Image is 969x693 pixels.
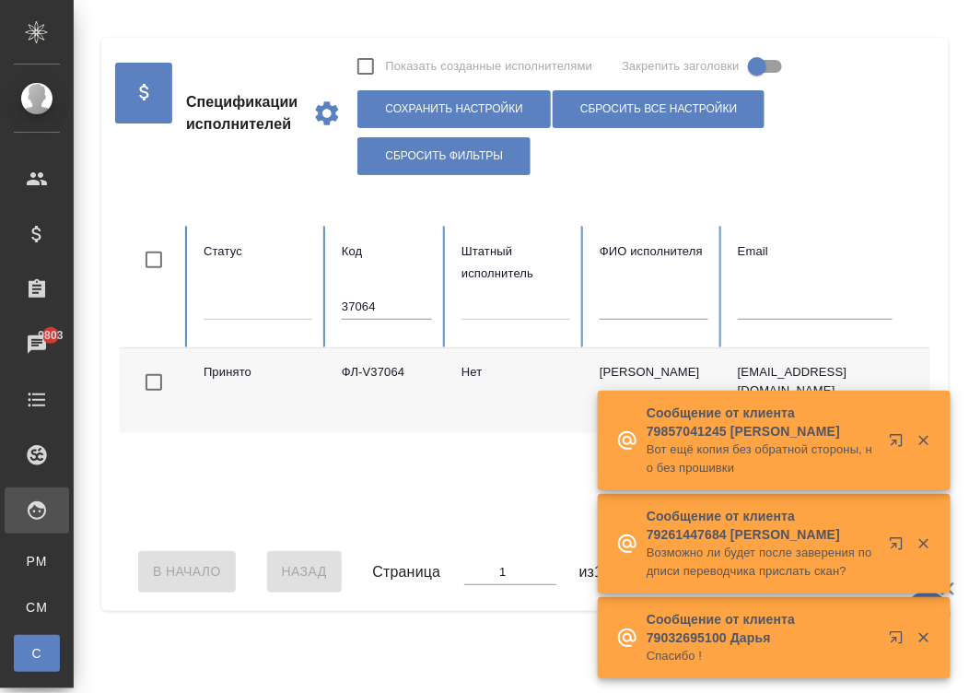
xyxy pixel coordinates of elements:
[647,610,877,647] p: Сообщение от клиента 79032695100 Дарья
[23,598,51,617] span: CM
[585,348,723,433] td: [PERSON_NAME]
[14,589,60,626] a: CM
[27,326,74,345] span: 9803
[723,348,953,433] td: [EMAIL_ADDRESS][DOMAIN_NAME]
[580,101,737,117] span: Сбросить все настройки
[905,535,942,552] button: Закрыть
[327,348,447,433] td: ФЛ-V37064
[385,101,523,117] span: Сохранить настройки
[878,525,922,570] button: Открыть в новой вкладке
[647,404,877,440] p: Сообщение от клиента 79857041245 [PERSON_NAME]
[461,241,570,285] div: Штатный исполнитель
[647,507,877,544] p: Сообщение от клиента 79261447684 [PERSON_NAME]
[134,363,173,402] span: Toggle Row Selected
[738,241,939,263] div: Email
[553,90,765,128] button: Сбросить все настройки
[447,348,585,433] td: Нет
[647,440,877,477] p: Вот ещё копия без обратной стороны, но без прошивки
[204,241,312,263] div: Статус
[5,322,69,368] a: 9803
[23,552,51,570] span: PM
[905,629,942,646] button: Закрыть
[372,561,440,583] span: Страница
[878,422,922,466] button: Открыть в новой вкладке
[14,635,60,672] a: С
[385,148,503,164] span: Сбросить фильтры
[878,619,922,664] button: Открыть в новой вкладке
[905,432,942,449] button: Закрыть
[189,348,327,433] td: Принято
[600,241,708,263] div: ФИО исполнителя
[186,91,298,135] span: Спецификации исполнителей
[342,241,432,263] div: Код
[14,543,60,580] a: PM
[385,57,592,76] span: Показать созданные исполнителями
[357,90,551,128] button: Сохранить настройки
[647,544,877,581] p: Возможно ли будет после заверения подписи переводчика прислать скан?
[357,137,531,175] button: Сбросить фильтры
[622,57,740,76] span: Закрепить заголовки
[647,647,877,665] p: Спасибо !
[579,561,603,583] span: из 1
[23,644,51,663] span: С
